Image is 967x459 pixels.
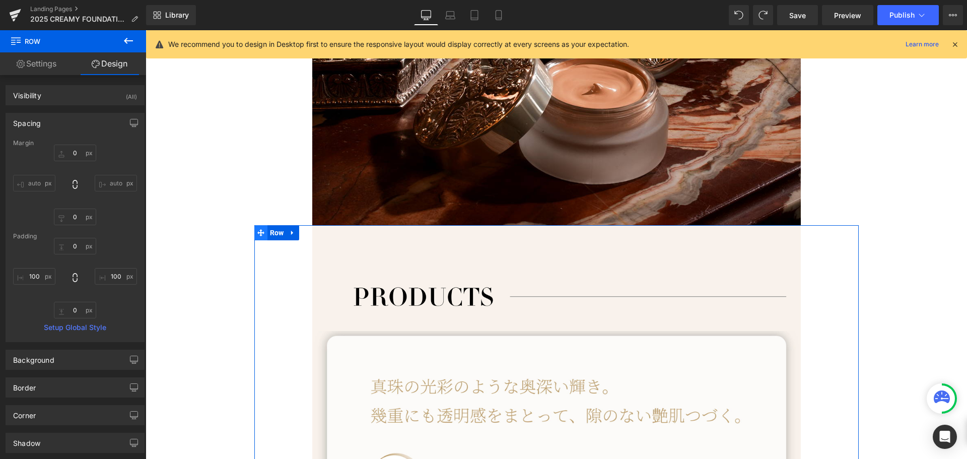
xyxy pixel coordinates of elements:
[30,5,146,13] a: Landing Pages
[753,5,773,25] button: Redo
[13,433,40,447] div: Shadow
[54,145,96,161] input: 0
[789,10,806,21] span: Save
[933,425,957,449] div: Open Intercom Messenger
[141,195,154,210] a: Expand / Collapse
[13,378,36,392] div: Border
[902,38,943,50] a: Learn more
[13,233,137,240] div: Padding
[73,52,146,75] a: Design
[729,5,749,25] button: Undo
[10,30,111,52] span: Row
[13,113,41,127] div: Spacing
[30,15,127,23] span: 2025 CREAMY FOUNDATION
[414,5,438,25] a: Desktop
[13,323,137,332] a: Setup Global Style
[943,5,963,25] button: More
[165,11,189,20] span: Library
[462,5,487,25] a: Tablet
[13,140,137,147] div: Margin
[13,268,55,285] input: 0
[13,350,54,364] div: Background
[822,5,873,25] a: Preview
[146,5,196,25] a: New Library
[54,209,96,225] input: 0
[168,39,629,50] p: We recommend you to design in Desktop first to ensure the responsive layout would display correct...
[126,86,137,102] div: (All)
[54,238,96,254] input: 0
[54,302,96,318] input: 0
[13,406,36,420] div: Corner
[13,86,41,100] div: Visibility
[13,175,55,191] input: 0
[122,195,141,210] span: Row
[889,11,915,19] span: Publish
[95,175,137,191] input: 0
[487,5,511,25] a: Mobile
[834,10,861,21] span: Preview
[438,5,462,25] a: Laptop
[95,268,137,285] input: 0
[877,5,939,25] button: Publish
